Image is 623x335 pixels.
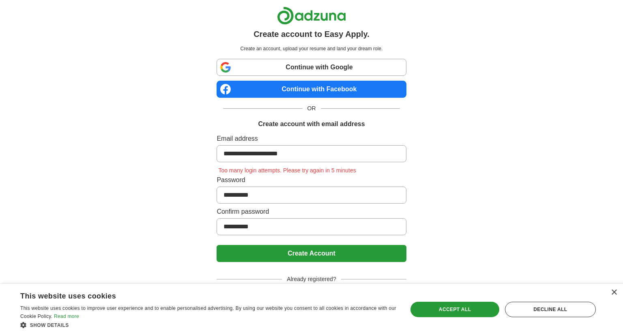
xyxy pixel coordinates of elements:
[258,119,365,129] h1: Create account with email address
[217,245,406,262] button: Create Account
[218,45,404,52] p: Create an account, upload your resume and land your dream role.
[54,314,79,319] a: Read more, opens a new window
[303,104,321,113] span: OR
[217,167,357,174] span: Too many login attempts. Please try again in 5 minutes
[277,6,346,25] img: Adzuna logo
[217,59,406,76] a: Continue with Google
[282,275,341,283] span: Already registered?
[217,207,406,217] label: Confirm password
[217,134,406,144] label: Email address
[20,321,396,329] div: Show details
[30,322,69,328] span: Show details
[20,289,376,301] div: This website uses cookies
[505,302,596,317] div: Decline all
[253,28,370,40] h1: Create account to Easy Apply.
[20,305,396,319] span: This website uses cookies to improve user experience and to enable personalised advertising. By u...
[217,81,406,98] a: Continue with Facebook
[611,290,617,296] div: Close
[410,302,499,317] div: Accept all
[217,175,406,185] label: Password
